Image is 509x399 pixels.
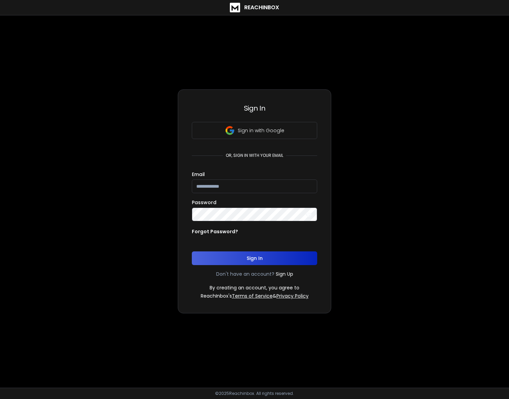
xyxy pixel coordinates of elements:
[192,103,317,113] h3: Sign In
[276,292,309,299] a: Privacy Policy
[216,271,274,277] p: Don't have an account?
[223,153,286,158] p: or, sign in with your email
[244,3,279,12] h1: ReachInbox
[276,271,293,277] a: Sign Up
[192,122,317,139] button: Sign in with Google
[201,292,309,299] p: ReachInbox's &
[192,200,216,205] label: Password
[215,391,294,396] p: © 2025 Reachinbox. All rights reserved.
[230,3,279,12] a: ReachInbox
[210,284,299,291] p: By creating an account, you agree to
[192,172,205,177] label: Email
[238,127,284,134] p: Sign in with Google
[232,292,273,299] a: Terms of Service
[192,228,238,235] p: Forgot Password?
[230,3,240,12] img: logo
[192,251,317,265] button: Sign In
